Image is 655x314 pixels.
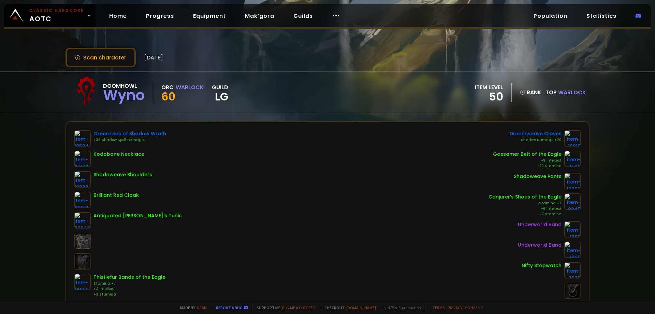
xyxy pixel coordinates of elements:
[144,53,163,62] span: [DATE]
[510,137,562,143] div: Shadow Damage +20
[518,242,562,249] div: Underworld Band
[558,88,586,96] span: Warlock
[320,305,376,310] span: Checkout
[475,83,503,92] div: item level
[93,281,165,286] div: Stamina +7
[74,274,91,290] img: item-14197
[510,130,562,137] div: Dreamweave Gloves
[141,9,179,23] a: Progress
[346,305,376,310] a: [DOMAIN_NAME]
[564,151,581,167] img: item-7526
[493,151,562,158] div: Gossamer Belt of the Eagle
[448,305,462,310] a: Privacy
[93,192,139,199] div: Brilliant Red Cloak
[93,137,166,143] div: +36 Shadow Spell Damage
[212,83,228,102] div: guild
[545,88,586,97] div: Top
[161,89,175,104] span: 60
[161,83,174,92] div: Orc
[74,171,91,188] img: item-10028
[29,8,84,14] small: Classic Hardcore
[176,83,204,92] div: Warlock
[564,242,581,258] img: item-1980
[564,130,581,147] img: item-10019
[212,92,228,102] span: LG
[188,9,231,23] a: Equipment
[564,262,581,278] img: item-2820
[432,305,445,310] a: Terms
[493,163,562,169] div: +10 Stamina
[282,305,316,310] a: Buy me a coffee
[489,193,562,201] div: Conjurer's Shoes of the Eagle
[564,221,581,237] img: item-1980
[465,305,483,310] a: Consent
[65,48,136,67] button: Scan character
[520,88,541,97] div: rank
[29,8,84,24] span: AOTC
[489,206,562,211] div: +6 Intellect
[564,193,581,210] img: item-9845
[252,305,316,310] span: Support me,
[475,92,503,102] div: 50
[93,286,165,292] div: +4 Intellect
[528,9,573,23] a: Population
[380,305,421,310] span: v. d752d5 - production
[74,130,91,147] img: item-10504
[489,211,562,217] div: +7 Stamina
[518,221,562,228] div: Underworld Band
[93,130,166,137] div: Green Lens of Shadow Wrath
[489,201,562,206] div: Stamina +7
[239,9,280,23] a: Mak'gora
[74,212,91,229] img: item-20642
[103,82,145,90] div: Doomhowl
[196,305,207,310] a: a fan
[74,192,91,208] img: item-12253
[93,292,165,297] div: +3 Stamina
[93,171,152,178] div: Shadoweave Shoulders
[564,173,581,189] img: item-10002
[288,9,318,23] a: Guilds
[93,151,144,158] div: Kodobone Necklace
[216,305,243,310] a: Report a bug
[493,158,562,163] div: +9 Intellect
[522,262,562,269] div: Nifty Stopwatch
[104,9,132,23] a: Home
[176,305,207,310] span: Made by
[514,173,562,180] div: Shadoweave Pants
[93,212,182,219] div: Antiquated [PERSON_NAME]'s Tunic
[581,9,622,23] a: Statistics
[93,274,165,281] div: Thistlefur Bands of the Eagle
[4,4,96,27] a: Classic HardcoreAOTC
[74,151,91,167] img: item-15690
[103,90,145,100] div: Wyno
